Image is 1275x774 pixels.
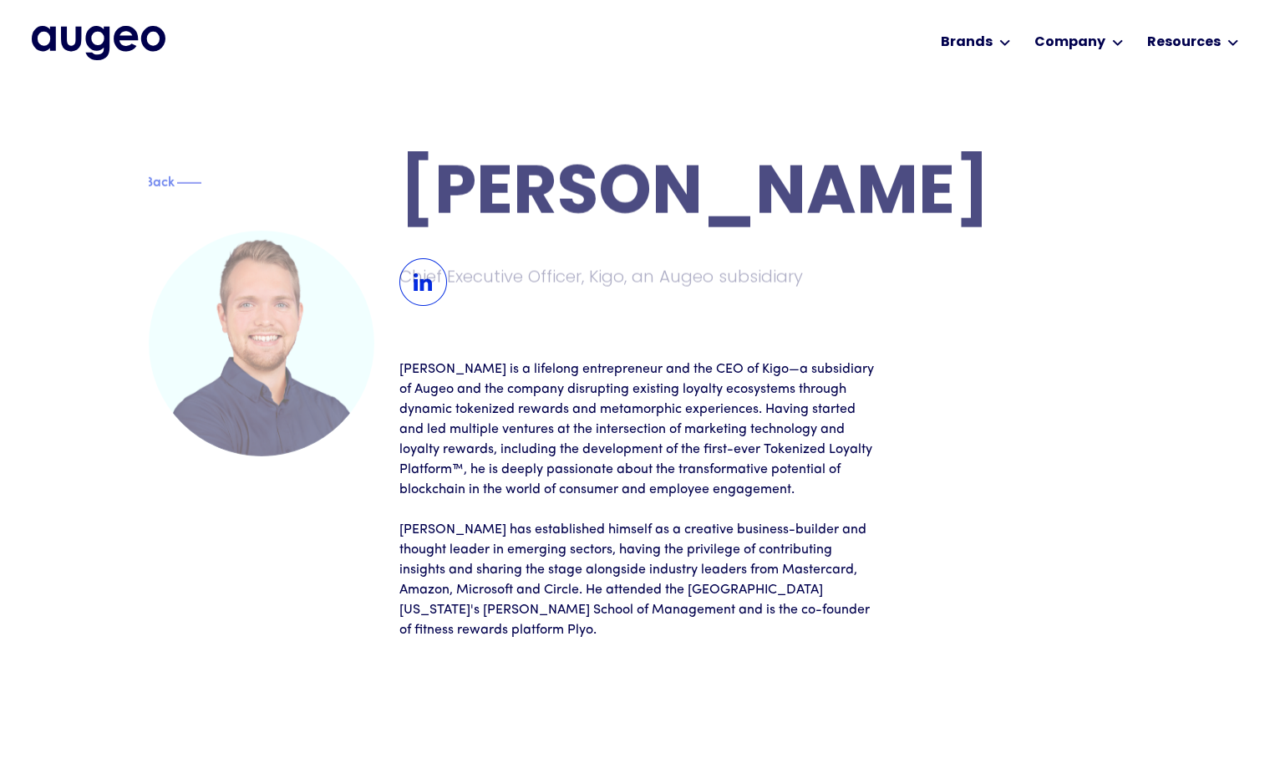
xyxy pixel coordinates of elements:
img: LinkedIn Icon [399,258,447,306]
a: Blue text arrowBackBlue decorative line [149,174,220,191]
div: Brands [941,33,993,53]
div: Back [145,170,175,190]
h1: [PERSON_NAME] [399,162,1126,230]
img: Blue decorative line [176,172,201,192]
div: Resources [1147,33,1221,53]
img: Augeo's full logo in midnight blue. [32,26,165,59]
p: [PERSON_NAME] is a lifelong entrepreneur and the CEO of Kigo—a subsidiary of Augeo and the compan... [399,359,876,500]
a: home [32,26,165,59]
p: ‍ [399,500,876,520]
div: Chief Executive Officer, Kigo, an Augeo subsidiary [399,265,881,288]
p: [PERSON_NAME] has established himself as a creative business-builder and thought leader in emergi... [399,520,876,640]
div: Company [1034,33,1105,53]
